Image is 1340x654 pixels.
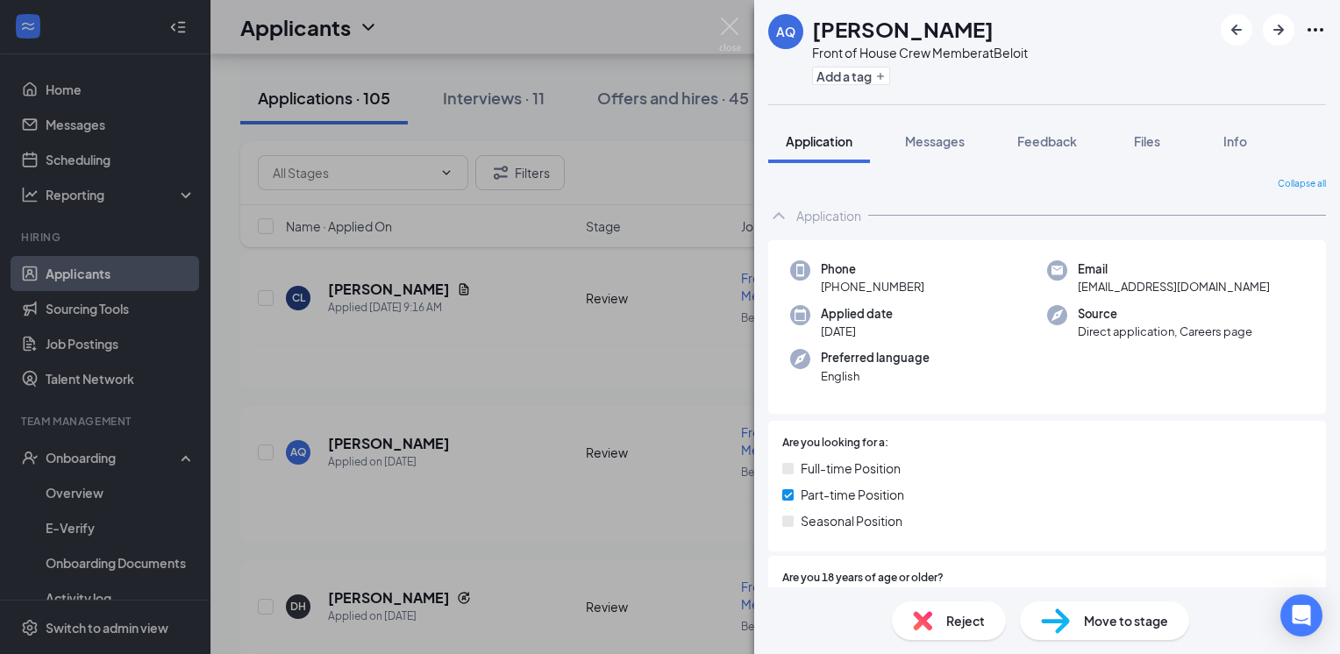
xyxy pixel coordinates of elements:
[1280,594,1322,636] div: Open Intercom Messenger
[1134,133,1160,149] span: Files
[1268,19,1289,40] svg: ArrowRight
[821,305,893,323] span: Applied date
[821,260,924,278] span: Phone
[1078,323,1252,340] span: Direct application, Careers page
[768,205,789,226] svg: ChevronUp
[1017,133,1077,149] span: Feedback
[821,278,924,295] span: [PHONE_NUMBER]
[875,71,886,82] svg: Plus
[1078,278,1270,295] span: [EMAIL_ADDRESS][DOMAIN_NAME]
[946,611,985,630] span: Reject
[821,367,930,385] span: English
[776,23,795,40] div: AQ
[1078,305,1252,323] span: Source
[812,44,1028,61] div: Front of House Crew Member at Beloit
[1223,133,1247,149] span: Info
[796,207,861,224] div: Application
[1226,19,1247,40] svg: ArrowLeftNew
[801,511,902,530] span: Seasonal Position
[801,485,904,504] span: Part-time Position
[1084,611,1168,630] span: Move to stage
[905,133,965,149] span: Messages
[1263,14,1294,46] button: ArrowRight
[812,14,994,44] h1: [PERSON_NAME]
[812,67,890,85] button: PlusAdd a tag
[782,570,944,586] span: Are you 18 years of age or older?
[1221,14,1252,46] button: ArrowLeftNew
[821,323,893,340] span: [DATE]
[1078,260,1270,278] span: Email
[801,459,901,478] span: Full-time Position
[786,133,852,149] span: Application
[821,349,930,366] span: Preferred language
[782,435,888,451] span: Are you looking for a:
[1305,19,1326,40] svg: Ellipses
[1278,177,1326,191] span: Collapse all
